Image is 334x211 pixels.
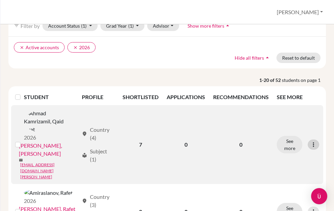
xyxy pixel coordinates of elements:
button: clear2026 [67,42,96,53]
i: clear [20,45,24,50]
th: RECOMMENDATIONS [209,89,273,105]
th: SHORTLISTED [119,89,163,105]
div: Country (3) [82,193,114,209]
button: See more [277,136,302,153]
i: arrow_drop_up [224,22,231,29]
button: Account Status(1) [42,21,98,31]
span: students on page 1 [282,77,326,84]
span: mail [19,158,23,162]
span: (1) [128,23,134,29]
th: STUDENT [24,89,78,105]
button: Hide all filtersarrow_drop_up [229,53,276,63]
span: Filter by [21,23,40,29]
i: filter_list [14,23,19,28]
div: Open Intercom Messenger [311,188,327,204]
button: Reset to default [276,53,321,63]
p: 2026 [24,197,73,205]
strong: 1-20 of 52 [259,77,282,84]
i: arrow_drop_up [264,54,271,61]
p: 2026 [24,133,73,142]
button: Grad Year(1) [100,21,145,31]
button: Show more filtersarrow_drop_up [182,21,237,31]
span: Show more filters [188,23,224,29]
p: 0 [213,141,269,149]
span: local_library [82,153,87,158]
span: location_on [82,131,87,137]
button: clearActive accounts [14,42,65,53]
i: clear [73,45,78,50]
button: Advisor [147,21,179,31]
th: APPLICATIONS [163,89,209,105]
a: [EMAIL_ADDRESS][DOMAIN_NAME][PERSON_NAME] [20,162,79,180]
span: location_on [82,198,87,204]
span: Hide all filters [235,55,264,61]
a: [PERSON_NAME], [PERSON_NAME] [19,142,79,158]
img: Ahmad Kamrizamil, Qaid Izzat [24,109,73,133]
div: Subject (1) [82,147,114,163]
span: (1) [81,23,87,29]
th: PROFILE [78,89,119,105]
td: 7 [119,105,163,184]
img: Amiraslanov, Rafet [24,189,73,197]
div: Country (4) [82,126,114,142]
td: 0 [163,105,209,184]
th: SEE MORE [273,89,323,105]
button: [PERSON_NAME] [274,6,326,19]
